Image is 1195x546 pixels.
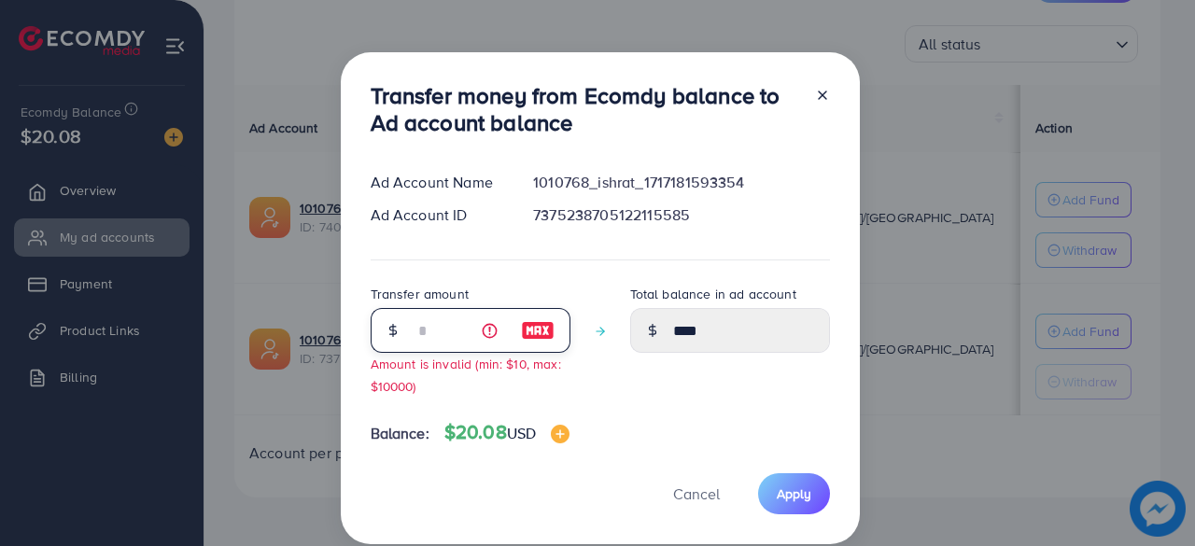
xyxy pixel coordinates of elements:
div: 1010768_ishrat_1717181593354 [518,172,844,193]
label: Total balance in ad account [630,285,796,303]
button: Apply [758,473,830,513]
img: image [551,425,569,443]
div: Ad Account Name [356,172,519,193]
span: Apply [777,484,811,503]
label: Transfer amount [371,285,469,303]
span: Cancel [673,483,720,504]
span: USD [507,423,536,443]
small: Amount is invalid (min: $10, max: $10000) [371,355,561,394]
h3: Transfer money from Ecomdy balance to Ad account balance [371,82,800,136]
button: Cancel [650,473,743,513]
h4: $20.08 [444,421,569,444]
span: Balance: [371,423,429,444]
img: image [521,319,555,342]
div: Ad Account ID [356,204,519,226]
div: 7375238705122115585 [518,204,844,226]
